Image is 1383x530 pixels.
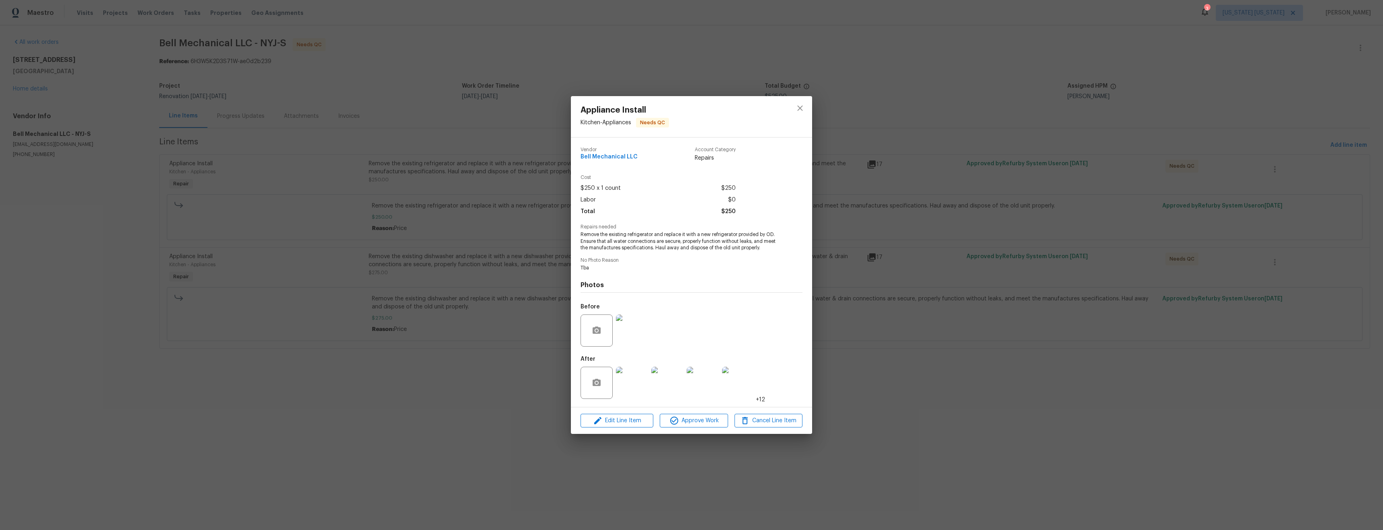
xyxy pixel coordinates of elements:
span: Kitchen - Appliances [581,119,631,125]
span: Cancel Line Item [737,416,800,426]
span: Labor [581,194,596,206]
span: Vendor [581,147,638,152]
span: Total [581,206,595,218]
button: Approve Work [660,414,728,428]
span: Tba [581,265,780,271]
span: Remove the existing refrigerator and replace it with a new refrigerator provided by OD. Ensure th... [581,231,780,251]
span: Cost [581,175,736,180]
span: Appliance Install [581,106,669,115]
span: +12 [756,396,765,404]
span: $250 x 1 count [581,183,621,194]
span: Bell Mechanical LLC [581,154,638,160]
h5: Before [581,304,600,310]
span: $0 [728,194,736,206]
span: Approve Work [662,416,725,426]
span: No Photo Reason [581,258,802,263]
span: Edit Line Item [583,416,651,426]
button: Edit Line Item [581,414,653,428]
span: $250 [721,206,736,218]
span: Repairs needed [581,224,802,230]
h5: After [581,356,595,362]
button: Cancel Line Item [735,414,802,428]
h4: Photos [581,281,802,289]
span: $250 [721,183,736,194]
span: Account Category [695,147,736,152]
button: close [790,99,810,118]
span: Repairs [695,154,736,162]
div: 3 [1204,5,1210,13]
span: Needs QC [637,119,668,127]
